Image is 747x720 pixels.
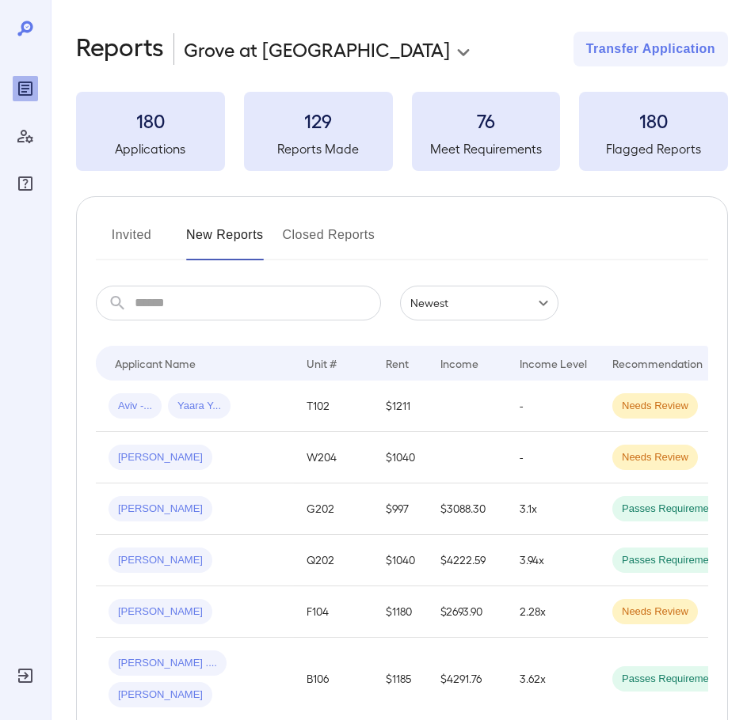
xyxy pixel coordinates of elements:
[13,76,38,101] div: Reports
[109,688,212,703] span: [PERSON_NAME]
[386,354,411,373] div: Rent
[109,399,162,414] span: Aviv -...
[283,222,375,260] button: Closed Reports
[109,604,212,620] span: [PERSON_NAME]
[109,450,212,465] span: [PERSON_NAME]
[507,483,600,535] td: 3.1x
[294,432,373,483] td: W204
[76,108,225,133] h3: 180
[76,139,225,158] h5: Applications
[96,222,167,260] button: Invited
[168,399,231,414] span: Yaara Y...
[307,354,337,373] div: Unit #
[373,586,428,638] td: $1180
[612,604,698,620] span: Needs Review
[13,171,38,196] div: FAQ
[373,432,428,483] td: $1040
[507,535,600,586] td: 3.94x
[507,381,600,432] td: -
[412,139,561,158] h5: Meet Requirements
[109,656,227,671] span: [PERSON_NAME] ....
[579,139,728,158] h5: Flagged Reports
[244,139,393,158] h5: Reports Made
[13,123,38,149] div: Manage Users
[428,535,507,586] td: $4222.59
[76,92,728,171] summary: 180Applications129Reports Made76Meet Requirements180Flagged Reports
[612,450,698,465] span: Needs Review
[612,672,732,687] span: Passes Requirements
[186,222,264,260] button: New Reports
[76,32,164,66] h2: Reports
[507,586,600,638] td: 2.28x
[428,586,507,638] td: $2693.90
[612,553,732,568] span: Passes Requirements
[428,483,507,535] td: $3088.30
[373,535,428,586] td: $1040
[400,286,558,320] div: Newest
[109,553,212,568] span: [PERSON_NAME]
[294,381,373,432] td: T102
[440,354,478,373] div: Income
[507,432,600,483] td: -
[579,108,728,133] h3: 180
[412,108,561,133] h3: 76
[294,586,373,638] td: F104
[109,502,212,517] span: [PERSON_NAME]
[294,483,373,535] td: G202
[13,663,38,688] div: Log Out
[294,535,373,586] td: Q202
[612,502,732,517] span: Passes Requirements
[184,36,450,62] p: Grove at [GEOGRAPHIC_DATA]
[373,381,428,432] td: $1211
[612,354,703,373] div: Recommendation
[612,399,698,414] span: Needs Review
[520,354,587,373] div: Income Level
[115,354,196,373] div: Applicant Name
[373,483,428,535] td: $997
[574,32,728,66] button: Transfer Application
[244,108,393,133] h3: 129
